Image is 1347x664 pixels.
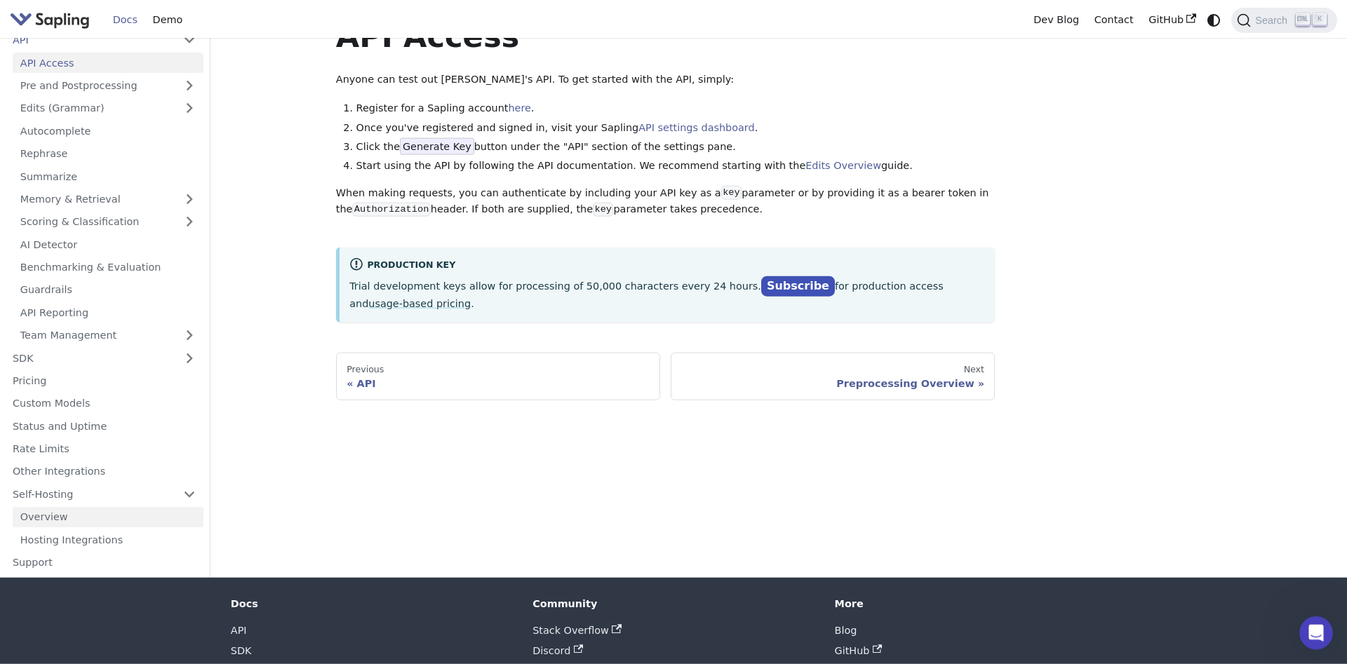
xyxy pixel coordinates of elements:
[835,597,1117,610] div: More
[5,393,203,414] a: Custom Models
[532,645,583,656] a: Discord
[336,353,661,400] a: PreviousAPI
[13,121,203,141] a: Autocomplete
[1313,13,1327,26] kbd: K
[231,645,252,656] a: SDK
[13,166,203,187] a: Summarize
[671,353,996,400] a: NextPreprocessing Overview
[1204,10,1224,30] button: Switch between dark and light mode (currently system mode)
[638,122,754,133] a: API settings dashboard
[5,30,175,50] a: API
[349,257,985,274] div: Production Key
[13,53,203,73] a: API Access
[105,9,145,31] a: Docs
[13,76,203,96] a: Pre and Postprocessing
[681,364,984,375] div: Next
[532,597,815,610] div: Community
[13,325,203,346] a: Team Management
[13,302,203,323] a: API Reporting
[356,100,996,117] li: Register for a Sapling account .
[1141,9,1203,31] a: GitHub
[13,529,203,550] a: Hosting Integrations
[356,139,996,156] li: Click the button under the "API" section of the settings pane.
[356,158,996,175] li: Start using the API by following the API documentation. We recommend starting with the guide.
[1087,9,1141,31] a: Contact
[347,377,650,390] div: API
[10,10,95,30] a: Sapling.ai
[352,203,430,217] code: Authorization
[1231,8,1336,33] button: Search (Ctrl+K)
[721,186,742,200] code: key
[835,625,857,636] a: Blog
[175,30,203,50] button: Collapse sidebar category 'API'
[5,371,203,391] a: Pricing
[835,645,883,656] a: GitHub
[336,353,996,400] nav: Docs pages
[761,276,835,297] a: Subscribe
[5,416,203,436] a: Status and Uptime
[681,377,984,390] div: Preprocessing Overview
[231,597,513,610] div: Docs
[349,277,985,312] p: Trial development keys allow for processing of 50,000 characters every 24 hours. for production a...
[10,10,90,30] img: Sapling.ai
[5,484,203,504] a: Self-Hosting
[532,625,621,636] a: Stack Overflow
[13,212,203,232] a: Scoring & Classification
[175,348,203,368] button: Expand sidebar category 'SDK'
[593,203,613,217] code: key
[13,280,203,300] a: Guardrails
[1026,9,1086,31] a: Dev Blog
[13,257,203,278] a: Benchmarking & Evaluation
[5,348,175,368] a: SDK
[13,234,203,255] a: AI Detector
[1251,15,1296,26] span: Search
[368,298,471,309] a: usage-based pricing
[1299,616,1333,650] iframe: Intercom live chat
[231,625,247,636] a: API
[356,120,996,137] li: Once you've registered and signed in, visit your Sapling .
[805,160,881,171] a: Edits Overview
[508,102,530,114] a: here
[5,553,203,573] a: Support
[13,507,203,527] a: Overview
[145,9,190,31] a: Demo
[336,185,996,219] p: When making requests, you can authenticate by including your API key as a parameter or by providi...
[13,144,203,164] a: Rephrase
[5,439,203,459] a: Rate Limits
[13,189,203,210] a: Memory & Retrieval
[347,364,650,375] div: Previous
[336,72,996,88] p: Anyone can test out [PERSON_NAME]'s API. To get started with the API, simply:
[400,138,474,155] span: Generate Key
[13,98,203,118] a: Edits (Grammar)
[5,461,203,482] a: Other Integrations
